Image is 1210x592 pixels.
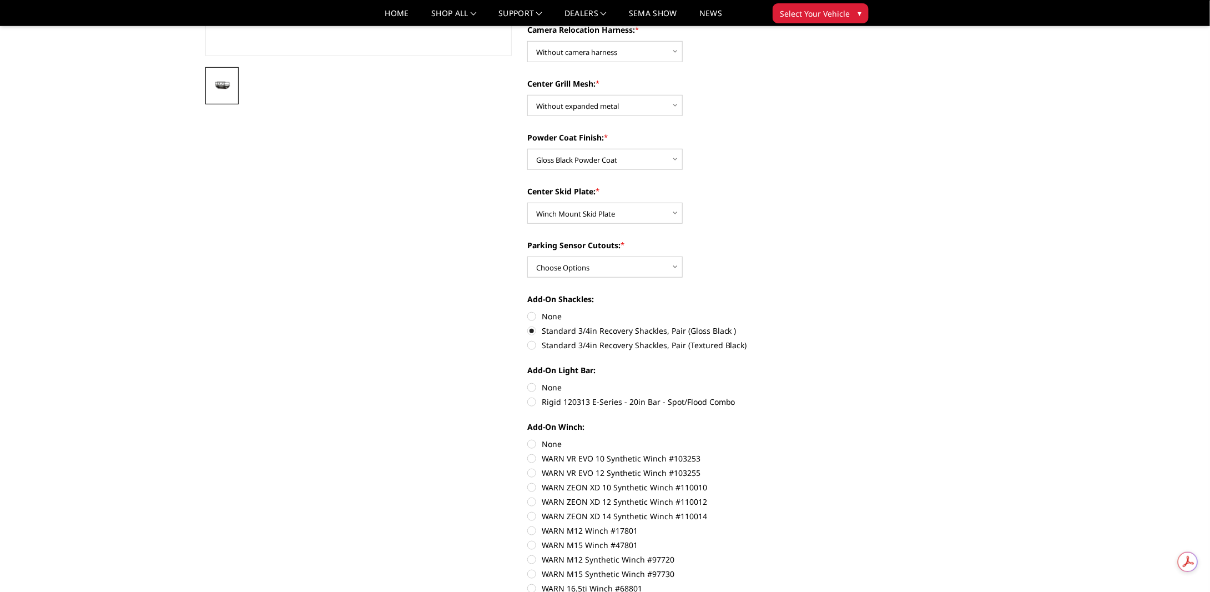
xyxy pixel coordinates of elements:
label: Add-On Shackles: [527,293,834,305]
label: WARN M15 Synthetic Winch #97730 [527,568,834,580]
label: WARN ZEON XD 12 Synthetic Winch #110012 [527,496,834,508]
label: None [527,382,834,393]
label: Center Skid Plate: [527,185,834,197]
label: WARN VR EVO 10 Synthetic Winch #103253 [527,453,834,464]
iframe: Chat Widget [1154,539,1210,592]
label: Rigid 120313 E-Series - 20in Bar - Spot/Flood Combo [527,396,834,408]
label: Standard 3/4in Recovery Shackles, Pair (Textured Black) [527,339,834,351]
button: Select Your Vehicle [773,3,869,23]
label: Center Grill Mesh: [527,78,834,89]
span: Select Your Vehicle [780,8,850,19]
label: Parking Sensor Cutouts: [527,239,834,251]
label: None [527,438,834,450]
label: Add-On Light Bar: [527,364,834,376]
label: None [527,310,834,322]
a: Dealers [564,9,607,26]
label: WARN ZEON XD 14 Synthetic Winch #110014 [527,510,834,522]
label: Powder Coat Finish: [527,132,834,143]
span: ▾ [858,7,861,19]
a: News [699,9,722,26]
label: WARN M12 Synthetic Winch #97720 [527,554,834,565]
label: WARN M12 Winch #17801 [527,525,834,536]
a: SEMA Show [629,9,677,26]
label: WARN M15 Winch #47801 [527,539,834,551]
label: WARN ZEON XD 10 Synthetic Winch #110010 [527,481,834,493]
label: Standard 3/4in Recovery Shackles, Pair (Gloss Black ) [527,325,834,337]
img: 2023-2025 Ford F450-550 - T2 Series - Extreme Front Bumper (receiver or winch) [209,78,235,93]
a: shop all [431,9,476,26]
label: WARN VR EVO 12 Synthetic Winch #103255 [527,467,834,479]
label: Add-On Winch: [527,421,834,433]
a: Home [385,9,409,26]
label: Camera Relocation Harness: [527,24,834,36]
a: Support [498,9,542,26]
